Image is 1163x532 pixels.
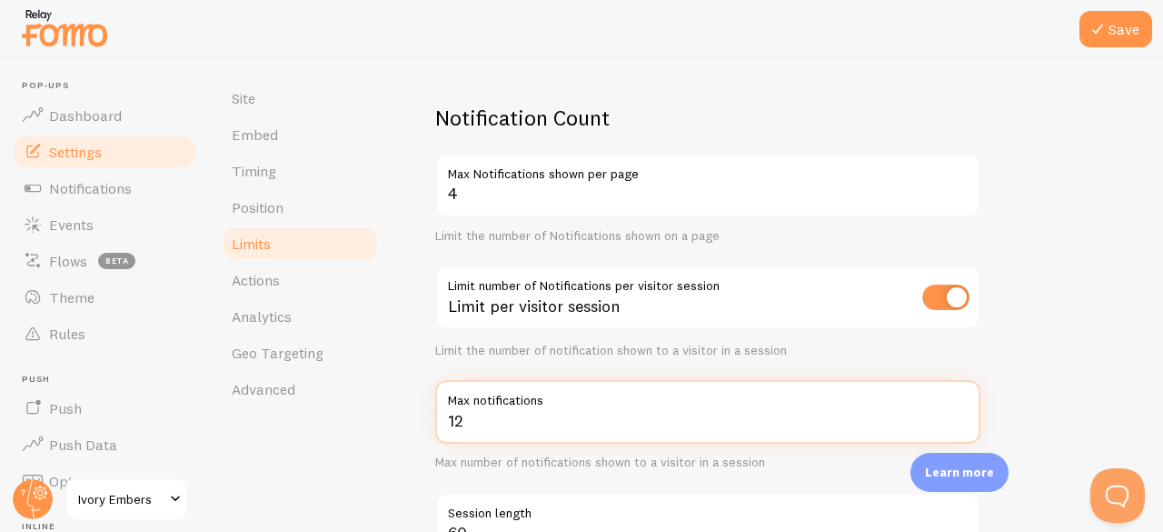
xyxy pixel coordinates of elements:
span: Dashboard [49,106,122,125]
div: Limit the number of notification shown to a visitor in a session [435,343,980,359]
label: Session length [435,493,980,524]
a: Timing [221,153,380,189]
a: Theme [11,279,198,316]
a: Notifications [11,170,198,206]
a: Push [11,390,198,427]
span: Push [49,399,82,417]
span: Push [22,374,198,386]
span: Opt-In [49,472,92,490]
span: Embed [232,125,278,144]
a: Embed [221,116,380,153]
span: Analytics [232,307,292,326]
a: Dashboard [11,97,198,134]
a: Limits [221,226,380,262]
a: Flows beta [11,243,198,279]
a: Advanced [221,371,380,407]
div: Max number of notifications shown to a visitor in a session [435,455,980,471]
span: Ivory Embers [78,488,164,510]
iframe: Help Scout Beacon - Open [1090,468,1145,523]
span: Events [49,216,94,234]
a: Analytics [221,298,380,335]
div: Learn more [910,453,1009,492]
input: 5 [435,380,980,444]
span: Position [232,198,283,216]
span: Flows [49,252,87,270]
span: beta [98,253,135,269]
span: Advanced [232,380,295,398]
span: Settings [49,143,102,161]
span: Notifications [49,179,132,197]
label: Max notifications [435,380,980,411]
a: Opt-In [11,463,198,499]
div: Limit the number of Notifications shown on a page [435,228,980,245]
a: Position [221,189,380,226]
h2: Notification Count [435,104,980,132]
span: Push Data [49,436,117,454]
span: Geo Targeting [232,344,323,362]
a: Site [221,80,380,116]
span: Rules [49,325,85,343]
a: Push Data [11,427,198,463]
a: Geo Targeting [221,335,380,371]
span: Limits [232,235,271,253]
span: Actions [232,271,280,289]
a: Ivory Embers [65,477,188,521]
span: Theme [49,288,94,306]
label: Max Notifications shown per page [435,154,980,185]
p: Learn more [925,464,994,481]
span: Timing [232,162,276,180]
a: Settings [11,134,198,170]
a: Events [11,206,198,243]
a: Rules [11,316,198,352]
span: Site [232,89,255,107]
img: fomo-relay-logo-orange.svg [19,5,110,51]
div: Limit per visitor session [435,266,980,332]
span: Pop-ups [22,80,198,92]
a: Actions [221,262,380,298]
